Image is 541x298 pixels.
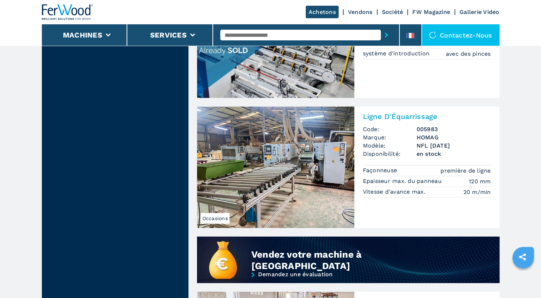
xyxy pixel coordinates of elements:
[417,133,491,141] h3: HOMAG
[363,50,432,58] p: système d'introduction
[363,177,444,185] p: Epaisseur max. du panneau
[197,106,500,228] a: Ligne D'Équarrissage HOMAG NFL 25/4/10OccasionsLigne D'ÉquarrissageCode:005983Marque:HOMAGModèle:...
[412,9,450,15] a: FW Magazine
[42,4,93,20] img: Ferwood
[446,50,491,58] em: avec des pinces
[463,188,491,196] em: 20 m/min
[363,188,428,196] p: Vitesse d'avance max.
[422,24,500,46] div: Contactez-nous
[363,125,417,133] span: Code:
[348,9,373,15] a: Vendons
[363,141,417,150] span: Modèle:
[363,133,417,141] span: Marque:
[197,106,354,228] img: Ligne D'Équarrissage HOMAG NFL 25/4/10
[513,248,531,266] a: sharethis
[150,31,187,39] button: Services
[417,125,491,133] h3: 005983
[441,167,491,175] em: première de ligne
[63,31,102,39] button: Machines
[363,150,417,158] span: Disponibilité:
[469,177,491,185] em: 120 mm
[417,150,491,158] span: en stock
[382,9,403,15] a: Société
[363,112,491,121] h2: Ligne D'Équarrissage
[511,266,536,293] iframe: Chat
[197,272,500,295] a: Demandez une évaluation
[429,31,436,39] img: Contactez-nous
[201,213,230,224] span: Occasions
[306,6,339,18] a: Achetons
[459,9,500,15] a: Gallerie Video
[417,141,491,150] h3: NFL [DATE]
[381,27,392,43] button: submit-button
[251,249,450,272] div: Vendez votre machine à [GEOGRAPHIC_DATA]
[363,167,399,174] p: Façonneuse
